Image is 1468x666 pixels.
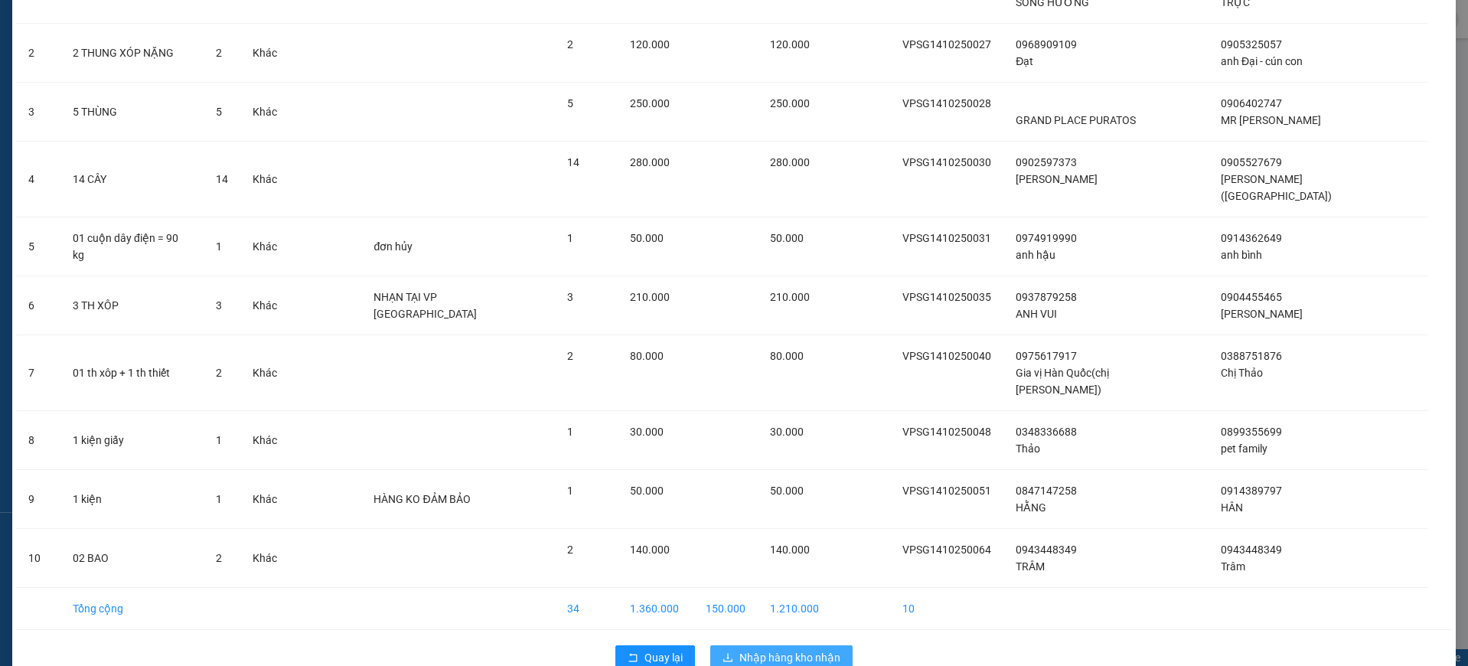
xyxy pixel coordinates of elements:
span: [PERSON_NAME] [1016,173,1098,185]
span: Thảo [1016,442,1040,455]
span: TRÂM [1016,560,1045,573]
span: VPSG1410250064 [902,544,991,556]
td: 3 [16,83,60,142]
span: 0902597373 [1016,156,1077,168]
td: 150.000 [693,588,758,630]
span: 140.000 [770,544,810,556]
td: 1 kiện [60,470,204,529]
span: Nhập hàng kho nhận [739,649,840,666]
span: 50.000 [630,485,664,497]
td: 34 [555,588,618,630]
span: 30.000 [770,426,804,438]
span: 0905325057 [1221,38,1282,51]
span: Quay lại [644,649,683,666]
span: 14 [216,173,228,185]
span: đơn hủy [374,240,413,253]
td: Khác [240,24,289,83]
td: 2 [16,24,60,83]
span: 210.000 [630,291,670,303]
span: 0943448349 [1221,544,1282,556]
span: Trâm [1221,560,1245,573]
td: Khác [240,217,289,276]
span: 250.000 [770,97,810,109]
td: Khác [240,276,289,335]
td: 1.210.000 [758,588,831,630]
span: 0906402747 [1221,97,1282,109]
span: VPSG1410250035 [902,291,991,303]
span: VPSG1410250051 [902,485,991,497]
span: 1 [216,434,222,446]
span: 2 [216,367,222,379]
td: Khác [240,529,289,588]
td: 14 CÂY [60,142,204,217]
td: 8 [16,411,60,470]
span: ANH VUI [1016,308,1057,320]
td: Khác [240,335,289,411]
span: Chị Thảo [1221,367,1263,379]
span: NHẠN TẠI VP [GEOGRAPHIC_DATA] [374,291,477,320]
span: GRAND PLACE PURATOS [1016,114,1136,126]
span: VPSG1410250028 [902,97,991,109]
td: 6 [16,276,60,335]
span: 5 [216,106,222,118]
span: 250.000 [630,97,670,109]
span: 280.000 [770,156,810,168]
span: 1 [216,493,222,505]
td: 9 [16,470,60,529]
span: 0388751876 [1221,350,1282,362]
span: 30.000 [630,426,664,438]
span: 1 [567,485,573,497]
span: 2 [567,544,573,556]
span: 0974919990 [1016,232,1077,244]
td: 5 THÙNG [60,83,204,142]
span: [PERSON_NAME] [1221,308,1303,320]
td: Khác [240,411,289,470]
span: anh Đại - cún con [1221,55,1303,67]
span: 80.000 [770,350,804,362]
span: 0905527679 [1221,156,1282,168]
span: 0968909109 [1016,38,1077,51]
span: VPSG1410250027 [902,38,991,51]
span: 0975617917 [1016,350,1077,362]
td: 1.360.000 [618,588,693,630]
span: 280.000 [630,156,670,168]
span: 50.000 [770,232,804,244]
span: anh bình [1221,249,1262,261]
span: MR [PERSON_NAME] [1221,114,1321,126]
span: 0847147258 [1016,485,1077,497]
td: Khác [240,83,289,142]
span: VPSG1410250030 [902,156,991,168]
span: 0899355699 [1221,426,1282,438]
span: 0348336688 [1016,426,1077,438]
span: Đạt [1016,55,1033,67]
span: 14 [567,156,579,168]
span: Gia vị Hàn Quốc(chị [PERSON_NAME]) [1016,367,1109,396]
span: 210.000 [770,291,810,303]
span: 80.000 [630,350,664,362]
span: 2 [216,552,222,564]
span: 2 [216,47,222,59]
span: 50.000 [770,485,804,497]
td: 5 [16,217,60,276]
td: 01 th xôp + 1 th thiết [60,335,204,411]
span: 2 [567,38,573,51]
span: 5 [567,97,573,109]
span: 3 [216,299,222,312]
span: HẰNG [1016,501,1046,514]
td: 2 THUNG XÓP NẶNG [60,24,204,83]
td: 1 kiện giấy [60,411,204,470]
span: VPSG1410250031 [902,232,991,244]
span: 0937879258 [1016,291,1077,303]
td: 7 [16,335,60,411]
span: [PERSON_NAME] ([GEOGRAPHIC_DATA]) [1221,173,1332,202]
span: download [723,652,733,664]
span: 0914362649 [1221,232,1282,244]
span: 50.000 [630,232,664,244]
span: VPSG1410250040 [902,350,991,362]
span: rollback [628,652,638,664]
span: 1 [216,240,222,253]
span: 3 [567,291,573,303]
span: 0943448349 [1016,544,1077,556]
span: 1 [567,426,573,438]
td: Khác [240,142,289,217]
